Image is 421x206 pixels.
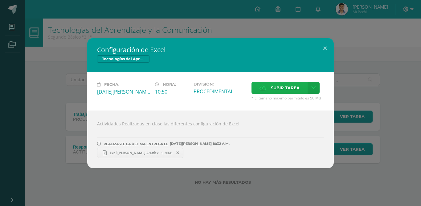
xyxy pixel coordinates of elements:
span: Exel [PERSON_NAME] 2.1.xlsx [107,150,161,155]
span: Hora: [163,82,176,87]
span: * El tamaño máximo permitido es 50 MB [251,95,324,101]
span: REALIZASTE LA ÚLTIMA ENTREGA EL [104,142,168,146]
span: Tecnologías del Aprendizaje y la Comunicación [97,55,149,63]
span: Remover entrega [173,149,183,156]
span: 9.36KB [161,150,172,155]
div: PROCEDIMENTAL [194,88,247,95]
span: [DATE][PERSON_NAME] 10:32 A.M. [168,144,230,144]
span: Subir tarea [271,82,300,94]
div: [DATE][PERSON_NAME] [97,88,150,95]
label: División: [194,82,247,86]
div: 10:50 [155,88,189,95]
button: Close (Esc) [316,38,334,59]
div: Actividades Realizadas en clase las diferentes configuración de Excel [87,111,334,168]
a: Exel [PERSON_NAME] 2.1.xlsx 9.36KB [97,148,183,158]
h2: Configuración de Excel [97,45,324,54]
span: Fecha: [104,82,119,87]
